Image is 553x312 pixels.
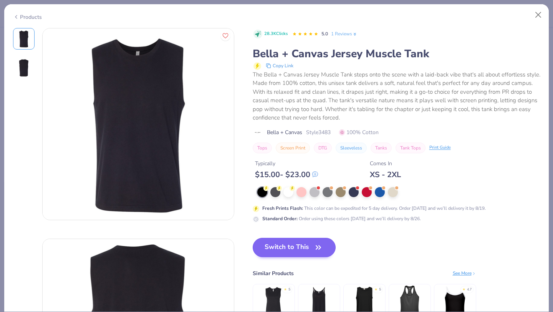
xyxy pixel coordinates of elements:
div: 5 [379,287,381,292]
div: Typically [255,159,318,168]
div: 5.0 Stars [292,28,318,40]
button: Tanks [371,143,392,153]
div: Products [13,13,42,21]
button: Tops [253,143,272,153]
div: Similar Products [253,269,294,277]
img: Front [15,30,33,48]
div: Bella + Canvas Jersey Muscle Tank [253,46,540,61]
div: Order using these colors [DATE] and we’ll delivery by 8/26. [262,215,421,222]
button: Switch to This [253,238,336,257]
strong: Standard Order : [262,216,298,222]
div: 4.7 [467,287,472,292]
button: copy to clipboard [263,61,296,70]
div: ★ [462,287,465,290]
strong: Fresh Prints Flash : [262,205,303,211]
span: Style 3483 [306,128,331,136]
button: DTG [314,143,332,153]
div: The Bella + Canvas Jersey Muscle Tank steps onto the scene with a laid-back vibe that's all about... [253,70,540,122]
div: This color can be expedited for 5 day delivery. Order [DATE] and we’ll delivery it by 8/19. [262,205,486,212]
div: XS - 2XL [370,170,401,179]
button: Like [220,31,230,41]
div: $ 15.00 - $ 23.00 [255,170,318,179]
div: Print Guide [429,144,451,151]
div: Comes In [370,159,401,168]
button: Close [531,8,546,22]
button: Sleeveless [336,143,367,153]
span: 100% Cotton [339,128,379,136]
img: Front [43,28,234,220]
div: 5 [288,287,290,292]
img: brand logo [253,129,263,136]
span: 28.3K Clicks [264,31,288,37]
div: ★ [284,287,287,290]
span: 5.0 [321,31,328,37]
img: Back [15,59,33,77]
div: ★ [374,287,377,290]
div: See More [453,270,476,277]
button: Screen Print [276,143,310,153]
a: 1 Reviews [331,30,358,37]
span: Bella + Canvas [267,128,302,136]
button: Tank Tops [396,143,426,153]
